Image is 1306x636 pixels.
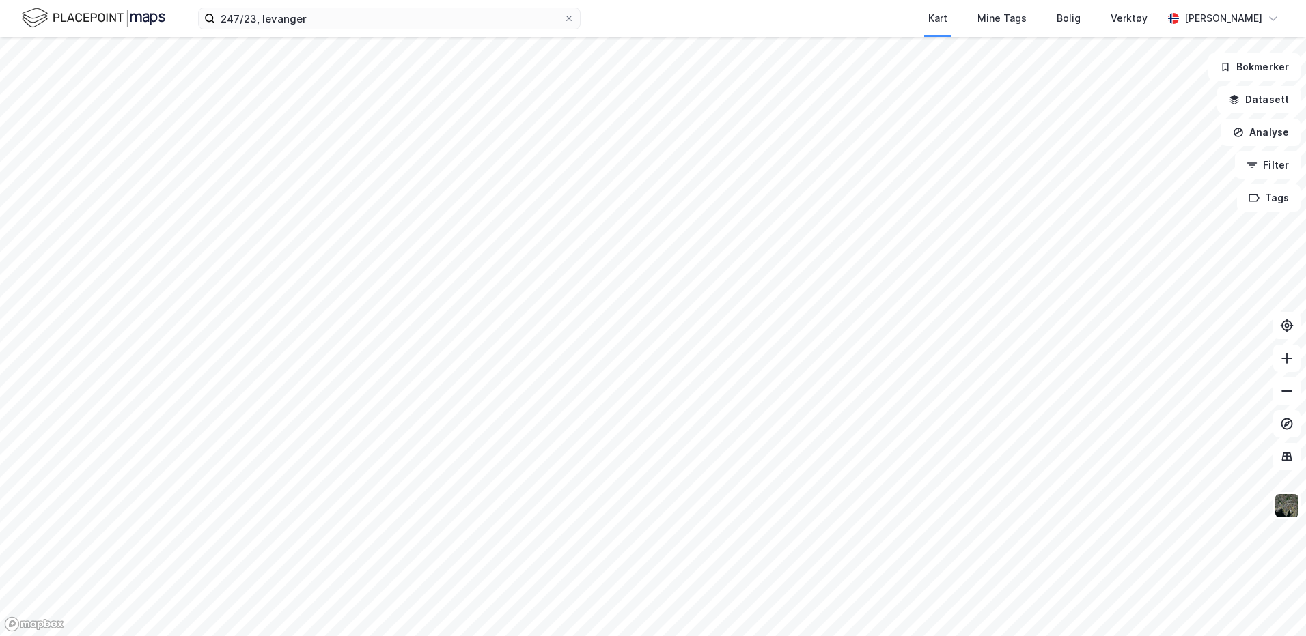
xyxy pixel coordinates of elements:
[1057,10,1081,27] div: Bolig
[928,10,947,27] div: Kart
[1274,493,1300,519] img: 9k=
[1238,570,1306,636] iframe: Chat Widget
[215,8,564,29] input: Søk på adresse, matrikkel, gårdeiere, leietakere eller personer
[22,6,165,30] img: logo.f888ab2527a4732fd821a326f86c7f29.svg
[977,10,1027,27] div: Mine Tags
[1238,570,1306,636] div: Kontrollprogram for chat
[1184,10,1262,27] div: [PERSON_NAME]
[1208,53,1301,81] button: Bokmerker
[4,616,64,632] a: Mapbox homepage
[1235,151,1301,179] button: Filter
[1237,184,1301,212] button: Tags
[1217,86,1301,113] button: Datasett
[1111,10,1148,27] div: Verktøy
[1221,119,1301,146] button: Analyse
